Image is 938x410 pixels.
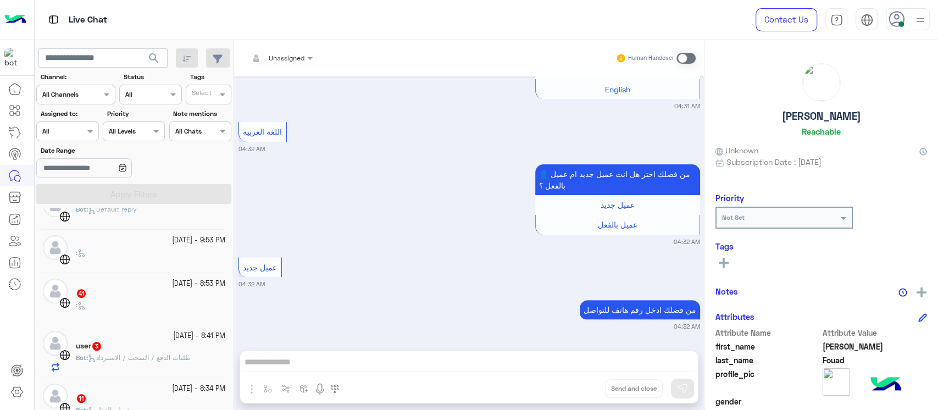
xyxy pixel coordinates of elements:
[898,288,907,297] img: notes
[92,342,101,351] span: 3
[107,109,164,119] label: Priority
[535,164,700,195] p: 6/10/2025, 4:32 AM
[59,211,70,222] img: WebChat
[715,241,927,251] h6: Tags
[756,8,817,31] a: Contact Us
[36,184,231,204] button: Apply Filters
[172,279,225,289] small: [DATE] - 8:53 PM
[726,156,822,168] span: Subscription Date : [DATE]
[88,205,137,213] span: Default reply
[76,341,102,351] h5: user
[715,341,820,352] span: first_name
[76,248,77,257] b: :
[43,331,68,356] img: defaultAdmin.png
[76,205,86,213] span: Bot
[147,52,160,65] span: search
[4,8,26,31] img: Logo
[76,353,86,362] span: Bot
[830,14,843,26] img: tab
[43,279,68,303] img: defaultAdmin.png
[715,368,820,394] span: profile_pic
[41,146,164,156] label: Date Range
[173,109,230,119] label: Note mentions
[88,353,191,362] span: طلبات الدفع / السحب / الاسترداد
[243,263,277,272] span: عميل جديد
[269,54,304,62] span: Unassigned
[605,379,663,398] button: Send and close
[598,220,637,229] span: عميل بالفعل
[77,394,86,403] span: 11
[41,109,97,119] label: Assigned to:
[173,331,225,341] small: [DATE] - 8:41 PM
[861,14,873,26] img: tab
[715,145,758,156] span: Unknown
[76,353,88,362] b: :
[124,72,180,82] label: Status
[238,145,265,153] small: 04:32 AM
[715,354,820,366] span: last_name
[190,88,212,101] div: Select
[77,289,86,298] span: 41
[76,205,88,213] b: :
[913,13,927,27] img: profile
[803,64,840,101] img: picture
[41,72,114,82] label: Channel:
[601,200,635,209] span: عميل جديد
[782,110,861,123] h5: [PERSON_NAME]
[823,396,928,407] span: null
[715,286,738,296] h6: Notes
[917,287,926,297] img: add
[59,297,70,308] img: WebChat
[47,13,60,26] img: tab
[823,368,850,396] img: picture
[43,384,68,408] img: defaultAdmin.png
[823,354,928,366] span: Fouad
[141,48,168,72] button: search
[715,327,820,339] span: Attribute Name
[823,341,928,352] span: Mohamed
[825,8,847,31] a: tab
[715,396,820,407] span: gender
[76,301,77,309] b: :
[715,312,754,322] h6: Attributes
[823,327,928,339] span: Attribute Value
[802,126,841,136] h6: Reachable
[674,322,700,331] small: 04:32 AM
[43,235,68,260] img: defaultAdmin.png
[59,254,70,265] img: WebChat
[172,235,225,246] small: [DATE] - 9:53 PM
[190,72,230,82] label: Tags
[4,48,24,68] img: 171468393613305
[605,85,630,94] span: English
[238,280,265,289] small: 04:32 AM
[715,193,744,203] h6: Priority
[674,237,700,246] small: 04:32 AM
[867,366,905,405] img: hulul-logo.png
[674,102,700,110] small: 04:31 AM
[69,13,107,27] p: Live Chat
[580,300,700,319] p: 6/10/2025, 4:32 AM
[628,54,674,63] small: Human Handover
[59,350,70,361] img: WebChat
[243,127,282,136] span: اللغة العربية
[172,384,225,394] small: [DATE] - 8:34 PM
